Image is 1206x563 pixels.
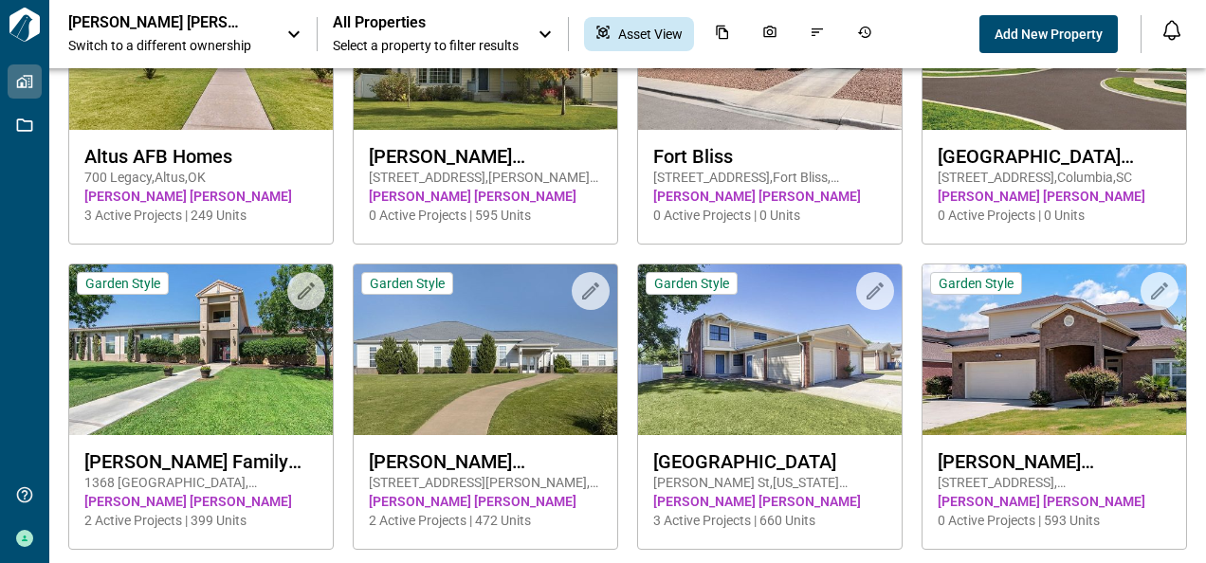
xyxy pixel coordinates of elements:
span: Asset View [618,25,683,44]
span: 3 Active Projects | 249 Units [84,206,318,225]
img: property-asset [923,264,1186,435]
p: [PERSON_NAME] [PERSON_NAME] [68,13,239,32]
img: property-asset [354,264,617,435]
div: Asset View [584,17,694,51]
span: [PERSON_NAME] Family Homes [84,450,318,473]
div: Photos [751,17,789,51]
span: [PERSON_NAME][GEOGRAPHIC_DATA] Homes [369,450,602,473]
span: Garden Style [939,275,1014,292]
span: [STREET_ADDRESS] , Fort Bliss , [GEOGRAPHIC_DATA] [653,168,886,187]
span: [GEOGRAPHIC_DATA] [653,450,886,473]
span: All Properties [333,13,519,32]
div: Job History [846,17,884,51]
span: [PERSON_NAME] [PERSON_NAME] [938,492,1171,511]
span: 0 Active Projects | 0 Units [653,206,886,225]
img: property-asset [638,264,902,435]
span: [PERSON_NAME][GEOGRAPHIC_DATA] [938,450,1171,473]
span: 2 Active Projects | 399 Units [84,511,318,530]
span: Fort Bliss [653,145,886,168]
span: [PERSON_NAME][GEOGRAPHIC_DATA] [369,145,602,168]
span: Garden Style [85,275,160,292]
div: Documents [703,17,741,51]
span: 700 Legacy , Altus , OK [84,168,318,187]
span: Select a property to filter results [333,36,519,55]
span: [PERSON_NAME] [PERSON_NAME] [653,187,886,206]
span: Altus AFB Homes [84,145,318,168]
img: property-asset [69,264,333,435]
span: [PERSON_NAME] [PERSON_NAME] [653,492,886,511]
span: [GEOGRAPHIC_DATA][PERSON_NAME] [938,145,1171,168]
span: 3 Active Projects | 660 Units [653,511,886,530]
span: [PERSON_NAME] St , [US_STATE][GEOGRAPHIC_DATA] , OK [653,473,886,492]
span: [STREET_ADDRESS] , Columbia , SC [938,168,1171,187]
span: [STREET_ADDRESS] , [PERSON_NAME][GEOGRAPHIC_DATA] , WA [369,168,602,187]
span: [STREET_ADDRESS][PERSON_NAME] , [PERSON_NAME][GEOGRAPHIC_DATA] , [GEOGRAPHIC_DATA] [369,473,602,492]
span: 0 Active Projects | 593 Units [938,511,1171,530]
button: Add New Property [979,15,1118,53]
span: 1368 [GEOGRAPHIC_DATA] , [GEOGRAPHIC_DATA] , AZ [84,473,318,492]
span: Switch to a different ownership [68,36,267,55]
div: Issues & Info [798,17,836,51]
span: Garden Style [654,275,729,292]
span: Add New Property [995,25,1103,44]
span: [PERSON_NAME] [PERSON_NAME] [369,187,602,206]
span: [PERSON_NAME] [PERSON_NAME] [84,187,318,206]
span: 2 Active Projects | 472 Units [369,511,602,530]
button: Open notification feed [1157,15,1187,45]
span: [PERSON_NAME] [PERSON_NAME] [84,492,318,511]
span: [PERSON_NAME] [PERSON_NAME] [938,187,1171,206]
span: Garden Style [370,275,445,292]
span: [STREET_ADDRESS] , [GEOGRAPHIC_DATA] , FL [938,473,1171,492]
span: [PERSON_NAME] [PERSON_NAME] [369,492,602,511]
span: 0 Active Projects | 0 Units [938,206,1171,225]
span: 0 Active Projects | 595 Units [369,206,602,225]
